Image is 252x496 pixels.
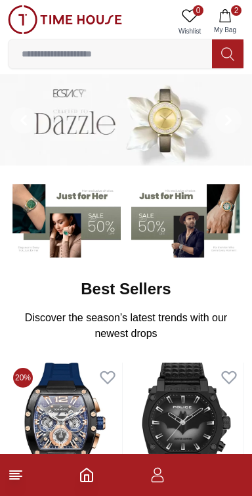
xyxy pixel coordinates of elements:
[79,467,94,483] a: Home
[18,310,234,342] p: Discover the season’s latest trends with our newest drops
[8,5,122,34] img: ...
[131,179,244,258] img: Men's Watches Banner
[173,5,206,39] a: 0Wishlist
[173,26,206,36] span: Wishlist
[193,5,203,16] span: 0
[81,279,171,300] h2: Best Sellers
[206,5,244,39] button: 2My Bag
[8,363,122,494] img: Tornado Xenith Multifuction Men's Blue Dial Multi Function Watch - T23105-BSNNK
[209,25,241,35] span: My Bag
[231,5,241,16] span: 2
[129,363,243,494] img: POLICE BATMAN Men's Analog Black Dial Watch - PEWGD0022601
[8,179,121,258] img: Women's Watches Banner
